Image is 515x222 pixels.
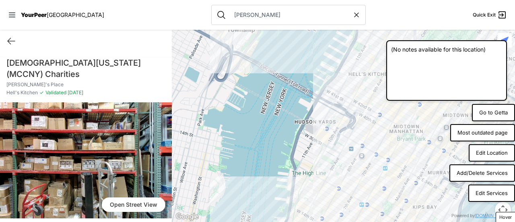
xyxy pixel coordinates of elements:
button: Most outdated page [450,124,515,142]
p: [PERSON_NAME]'s Place [6,81,165,88]
a: YourPeer[GEOGRAPHIC_DATA] [21,12,104,17]
span: [DATE] [66,89,83,95]
input: Search [229,11,352,19]
span: Hell's Kitchen [6,89,38,96]
h1: [DEMOGRAPHIC_DATA][US_STATE] (MCCNY) Charities [6,57,165,80]
a: [DOMAIN_NAME] [475,213,510,218]
div: Powered by [451,212,510,219]
span: YourPeer [21,11,47,18]
span: [GEOGRAPHIC_DATA] [47,11,104,18]
span: ✓ [39,89,44,96]
button: Go to Getta [472,104,515,122]
button: Edit Services [468,185,515,202]
span: Open Street View [102,197,165,212]
a: Quick Exit [473,10,507,20]
button: Map camera controls [495,202,511,218]
button: Edit Location [469,144,515,162]
a: Open this area in Google Maps (opens a new window) [174,212,200,222]
span: Quick Exit [473,12,496,18]
div: (No notes available for this location) [386,40,507,101]
button: Add/Delete Services [449,164,515,182]
img: Google [174,212,200,222]
span: Validated [45,89,66,95]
